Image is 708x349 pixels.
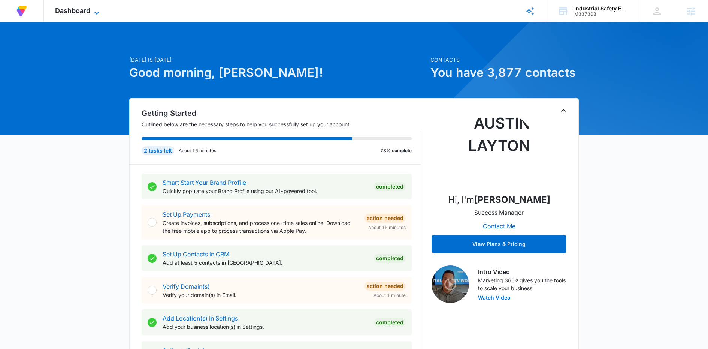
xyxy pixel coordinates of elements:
a: Set Up Contacts in CRM [163,250,229,258]
p: Quickly populate your Brand Profile using our AI-powered tool. [163,187,368,195]
div: account id [574,12,629,17]
button: View Plans & Pricing [432,235,566,253]
h1: Good morning, [PERSON_NAME]! [129,64,426,82]
p: About 16 minutes [179,147,216,154]
a: Add Location(s) in Settings [163,315,238,322]
a: Set Up Payments [163,211,210,218]
img: Austin Layton [462,112,536,187]
div: Action Needed [364,214,406,223]
p: Hi, I'm [448,193,550,207]
p: Add at least 5 contacts in [GEOGRAPHIC_DATA]. [163,259,368,267]
img: Volusion [15,4,28,18]
span: Dashboard [55,7,90,15]
span: About 1 minute [373,292,406,299]
p: Add your business location(s) in Settings. [163,323,368,331]
h1: You have 3,877 contacts [430,64,579,82]
p: Marketing 360® gives you the tools to scale your business. [478,276,566,292]
a: Verify Domain(s) [163,283,210,290]
div: Completed [374,254,406,263]
p: Create invoices, subscriptions, and process one-time sales online. Download the free mobile app t... [163,219,358,235]
span: About 15 minutes [368,224,406,231]
p: Verify your domain(s) in Email. [163,291,358,299]
p: Outlined below are the necessary steps to help you successfully set up your account. [142,120,421,128]
h3: Intro Video [478,267,566,276]
p: 78% complete [380,147,412,154]
div: Action Needed [364,282,406,291]
h2: Getting Started [142,108,421,119]
div: account name [574,6,629,12]
p: Success Manager [474,208,524,217]
strong: [PERSON_NAME] [474,194,550,205]
div: Completed [374,182,406,191]
button: Toggle Collapse [559,106,568,115]
div: 2 tasks left [142,146,174,155]
button: Watch Video [478,295,511,300]
a: Smart Start Your Brand Profile [163,179,246,186]
p: Contacts [430,56,579,64]
button: Contact Me [475,217,523,235]
div: Completed [374,318,406,327]
p: [DATE] is [DATE] [129,56,426,64]
img: Intro Video [432,265,469,303]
